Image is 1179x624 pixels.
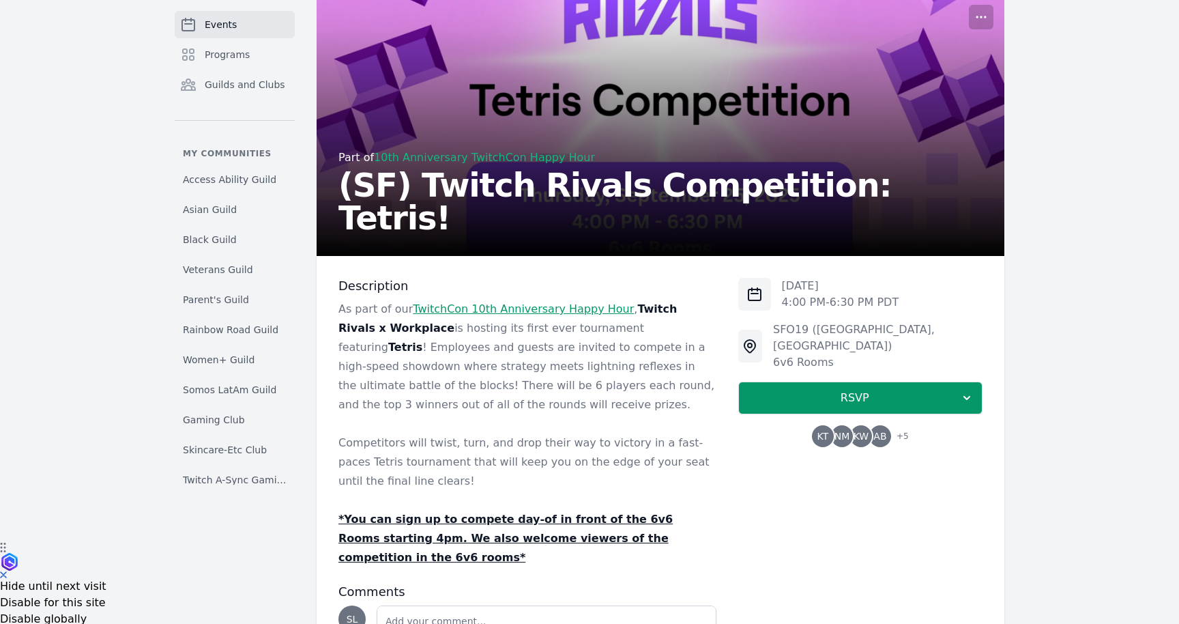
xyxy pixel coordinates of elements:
[175,197,295,222] a: Asian Guild
[205,78,285,91] span: Guilds and Clubs
[834,431,850,441] span: NM
[175,378,295,402] a: Somos LatAm Guild
[854,431,869,441] span: KW
[183,293,249,307] span: Parent's Guild
[183,413,245,427] span: Gaming Club
[183,233,237,246] span: Black Guild
[175,11,295,485] nav: Sidebar
[873,431,886,441] span: AB
[374,151,595,164] a: 10th Anniversary TwitchCon Happy Hour
[773,354,982,371] div: 6v6 Rooms
[183,473,287,487] span: Twitch A-Sync Gaming (TAG) Club
[773,322,982,354] div: SFO19 ([GEOGRAPHIC_DATA], [GEOGRAPHIC_DATA])
[183,383,276,397] span: Somos LatAm Guild
[888,428,909,447] span: + 5
[175,468,295,492] a: Twitch A-Sync Gaming (TAG) Club
[782,278,899,294] p: [DATE]
[338,150,982,166] div: Part of
[183,353,254,367] span: Women+ Guild
[175,227,295,252] a: Black Guild
[175,408,295,432] a: Gaming Club
[175,41,295,68] a: Programs
[338,169,982,234] h2: (SF) Twitch Rivals Competition: Tetris!
[175,167,295,192] a: Access Ability Guild
[338,513,673,564] u: *You can sign up to compete day-of in front of the 6v6 Rooms starting 4pm. We also welcome viewer...
[175,438,295,462] a: Skincare-Etc Club
[338,278,716,294] h3: Description
[183,263,253,276] span: Veterans Guild
[175,348,295,372] a: Women+ Guild
[388,341,422,354] strong: Tetris
[782,294,899,311] p: 4:00 PM - 6:30 PM PDT
[750,390,960,406] span: RSVP
[205,48,250,61] span: Programs
[183,203,237,216] span: Asian Guild
[183,443,267,457] span: Skincare-Etc Club
[413,302,634,315] a: TwitchCon 10th Anniversary Happy Hour
[347,614,358,624] span: SL
[175,71,295,98] a: Guilds and Clubs
[738,382,982,414] button: RSVP
[175,287,295,312] a: Parent's Guild
[817,431,829,441] span: KT
[175,11,295,38] a: Events
[183,173,276,186] span: Access Ability Guild
[183,323,278,337] span: Rainbow Road Guild
[175,148,295,159] p: My communities
[338,584,716,600] h3: Comments
[205,18,237,31] span: Events
[175,317,295,342] a: Rainbow Road Guild
[338,300,716,414] p: As part of our , is hosting its first ever tournament featuring ! Employees and guests are invite...
[175,257,295,282] a: Veterans Guild
[338,434,716,491] p: Competitors will twist, turn, and drop their way to victory in a fast-paces Tetris tournament tha...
